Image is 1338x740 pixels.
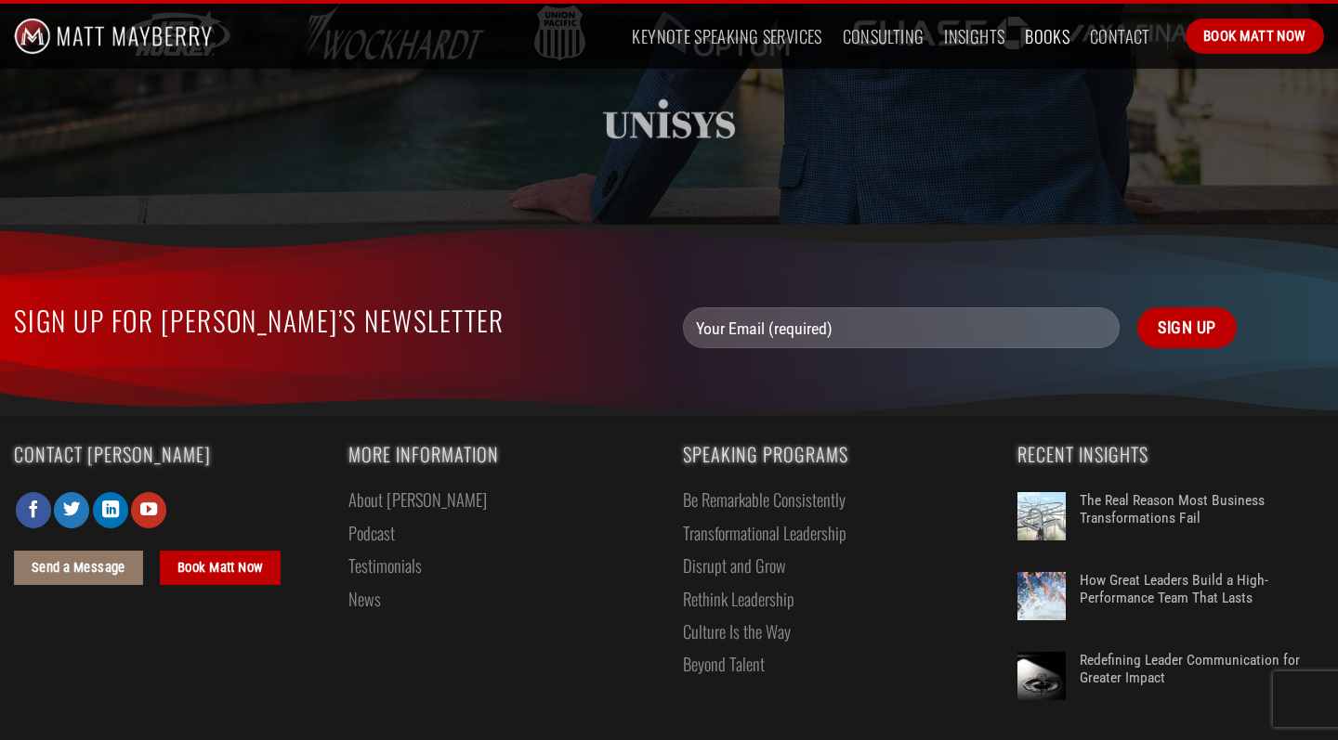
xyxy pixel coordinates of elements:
a: Rethink Leadership [683,582,794,615]
a: Books [1025,19,1069,53]
span: More Information [348,445,655,464]
a: Book Matt Now [1186,19,1324,54]
a: Follow on LinkedIn [93,492,128,527]
a: Beyond Talent [683,647,765,680]
a: Send a Message [14,551,143,585]
span: Speaking Programs [683,445,990,464]
a: Testimonials [348,549,422,581]
span: Book Matt Now [1203,25,1306,47]
h2: Sign up for [PERSON_NAME]’s Newsletter [14,305,655,337]
a: News [348,582,381,615]
a: Transformational Leadership [683,516,846,549]
input: Your Email (required) [683,307,1120,349]
a: Contact [1090,19,1150,53]
a: Book Matt Now [160,551,281,585]
a: Keynote Speaking Services [632,19,821,53]
a: Podcast [348,516,395,549]
span: Send a Message [32,557,125,579]
a: How Great Leaders Build a High-Performance Team That Lasts [1080,572,1324,628]
a: Redefining Leader Communication for Greater Impact [1080,652,1324,708]
form: Contact form [683,307,1324,349]
a: Disrupt and Grow [683,549,786,581]
a: Follow on Twitter [54,492,89,527]
a: Follow on YouTube [131,492,166,527]
img: Matt Mayberry [14,4,212,69]
a: Follow on Facebook [16,492,51,527]
span: Recent Insights [1017,445,1324,464]
span: Contact [PERSON_NAME] [14,445,321,464]
span: Book Matt Now [177,557,264,579]
a: Culture Is the Way [683,615,791,647]
a: Be Remarkable Consistently [683,483,846,515]
a: Insights [944,19,1004,53]
a: Consulting [843,19,925,53]
a: About [PERSON_NAME] [348,483,487,515]
input: Sign Up [1137,307,1238,349]
a: The Real Reason Most Business Transformations Fail [1080,492,1324,548]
